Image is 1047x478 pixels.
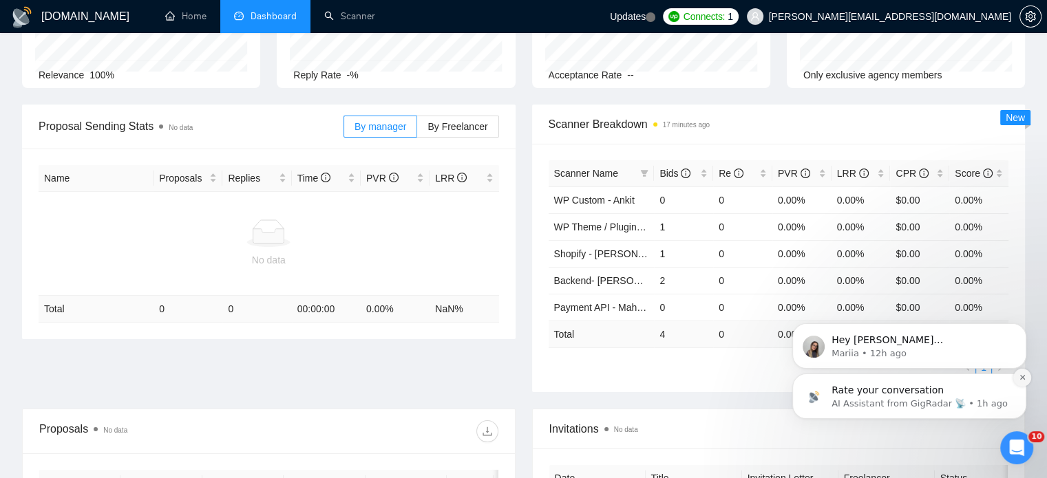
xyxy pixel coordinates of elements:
td: $0.00 [890,213,949,240]
span: Proposal Sending Stats [39,118,343,135]
a: Payment API - Mahesh [554,302,653,313]
td: 0.00% [832,213,891,240]
span: 100% [89,69,114,80]
span: info-circle [457,173,467,182]
span: Invitations [549,420,1008,437]
button: download [476,420,498,442]
span: filter [637,163,651,184]
img: upwork-logo.png [668,11,679,22]
span: info-circle [983,169,993,178]
span: Updates [610,11,646,22]
span: Dashboard [251,10,297,22]
td: 0 [154,296,222,323]
span: By manager [355,121,406,132]
img: logo [11,6,33,28]
iframe: To enrich screen reader interactions, please activate Accessibility in Grammarly extension settings [772,236,1047,441]
td: $0.00 [890,186,949,213]
a: Shopify - [PERSON_NAME] [554,248,674,259]
td: 1 [654,240,713,267]
span: 10 [1028,431,1044,442]
a: WP Custom - Ankit [554,195,635,206]
th: Proposals [154,165,222,192]
td: 0 [713,240,772,267]
span: info-circle [859,169,869,178]
span: info-circle [801,169,810,178]
span: filter [640,169,648,177]
td: NaN % [430,296,498,323]
span: Time [297,173,330,184]
span: info-circle [919,169,929,178]
td: 0.00% [949,186,1008,213]
td: 0 [654,294,713,321]
span: By Freelancer [427,121,487,132]
span: LRR [837,168,869,179]
td: 0.00% [772,213,832,240]
span: CPR [896,168,928,179]
span: Score [955,168,992,179]
span: Connects: [684,9,725,24]
span: Reply Rate [293,69,341,80]
td: 0 [713,186,772,213]
span: PVR [366,173,399,184]
span: info-circle [734,169,743,178]
span: -- [627,69,633,80]
span: download [477,426,498,437]
div: Proposals [39,420,268,442]
td: 1 [654,213,713,240]
div: No data [44,252,494,268]
span: Proposals [159,171,207,186]
span: -% [347,69,359,80]
span: No data [103,426,127,434]
td: 0.00% [772,186,832,213]
span: Only exclusive agency members [803,69,942,80]
span: Replies [228,171,275,186]
td: Total [39,296,154,323]
td: 0 [713,213,772,240]
span: Scanner Name [554,168,618,179]
span: No data [169,124,193,131]
span: No data [614,426,638,433]
a: Backend- [PERSON_NAME] [554,275,677,286]
a: homeHome [165,10,207,22]
span: Acceptance Rate [549,69,622,80]
td: 4 [654,321,713,347]
span: Relevance [39,69,84,80]
td: 0 [713,267,772,294]
span: LRR [435,173,467,184]
span: Re [719,168,743,179]
span: 1 [728,9,733,24]
span: Scanner Breakdown [549,116,1009,133]
span: info-circle [389,173,399,182]
th: Replies [222,165,291,192]
span: setting [1020,11,1041,22]
span: info-circle [681,169,690,178]
a: WP Theme / Plugin - [PERSON_NAME] [554,221,725,232]
span: dashboard [234,11,244,21]
a: searchScanner [324,10,375,22]
td: 0.00 % [361,296,430,323]
iframe: Intercom live chat [1000,431,1033,464]
td: 0 [713,321,772,347]
span: New [1006,112,1025,123]
td: 0 [222,296,291,323]
span: user [750,12,760,21]
th: Name [39,165,154,192]
span: info-circle [321,173,330,182]
span: Bids [659,168,690,179]
td: Total [549,321,655,347]
time: 17 minutes ago [663,121,710,129]
td: 2 [654,267,713,294]
span: PVR [778,168,810,179]
td: 00:00:00 [292,296,361,323]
